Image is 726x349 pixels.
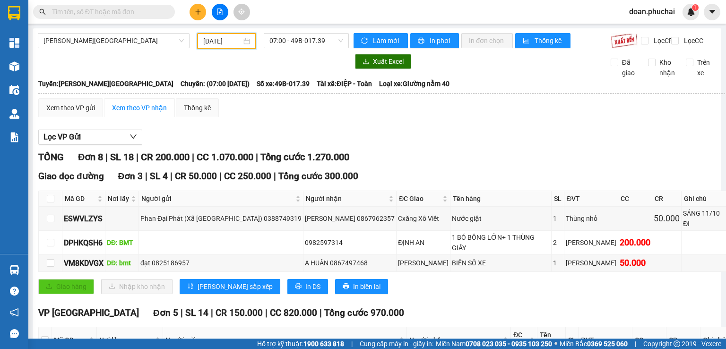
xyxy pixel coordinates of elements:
[9,265,19,275] img: warehouse-icon
[10,329,19,338] span: message
[65,193,95,204] span: Mã GD
[38,171,104,182] span: Giao dọc đường
[175,171,217,182] span: CR 50.000
[43,34,184,48] span: Gia Lai - Đà Lạt
[410,33,459,48] button: printerIn phơi
[52,7,164,17] input: Tìm tên, số ĐT hoặc mã đơn
[430,35,451,46] span: In phơi
[620,256,650,270] div: 50.000
[452,232,550,253] div: 1 BÓ BÔNG LỚN+ 1 THÙNG GIẤY
[452,213,550,224] div: Nước giặt
[181,307,183,318] span: |
[351,339,353,349] span: |
[466,340,552,348] strong: 0708 023 035 - 0935 103 250
[265,307,268,318] span: |
[107,237,137,248] div: DĐ: BMT
[203,36,241,46] input: 11/10/2025
[324,307,404,318] span: Tổng cước 970.000
[566,258,616,268] div: [PERSON_NAME]
[373,35,400,46] span: Làm mới
[436,339,552,349] span: Miền Nam
[141,151,190,163] span: CR 200.000
[145,171,147,182] span: |
[553,258,562,268] div: 1
[398,237,449,248] div: ĐỊNH AN
[361,37,369,45] span: sync
[373,56,404,67] span: Xuất Excel
[190,4,206,20] button: plus
[216,9,223,15] span: file-add
[195,9,201,15] span: plus
[360,339,433,349] span: Cung cấp máy in - giấy in:
[354,33,408,48] button: syncLàm mới
[107,258,137,268] div: DĐ: bmt
[620,236,650,249] div: 200.000
[110,151,134,163] span: SL 18
[38,151,64,163] span: TỔNG
[9,38,19,48] img: dashboard-icon
[320,307,322,318] span: |
[64,237,104,249] div: DPHKQSH6
[170,171,173,182] span: |
[295,283,302,290] span: printer
[618,191,652,207] th: CC
[153,307,178,318] span: Đơn 5
[9,61,19,71] img: warehouse-icon
[611,33,638,48] img: 9k=
[353,281,380,292] span: In biên lai
[165,335,397,345] span: Người gửi
[64,257,104,269] div: VM8KDVGX
[54,335,87,345] span: Mã GD
[635,339,636,349] span: |
[305,281,320,292] span: In DS
[10,308,19,317] span: notification
[112,103,167,113] div: Xem theo VP nhận
[46,103,95,113] div: Xem theo VP gửi
[185,307,208,318] span: SL 14
[39,9,46,15] span: search
[140,213,302,224] div: Phan Đại Phát (Xã [GEOGRAPHIC_DATA]) 0388749319
[8,6,20,20] img: logo-vxr
[674,340,680,347] span: copyright
[554,342,557,346] span: ⚪️
[105,151,108,163] span: |
[219,171,222,182] span: |
[552,191,564,207] th: SL
[305,213,395,224] div: [PERSON_NAME] 0867962357
[650,35,674,46] span: Lọc CR
[184,103,211,113] div: Thống kê
[238,9,245,15] span: aim
[618,57,641,78] span: Đã giao
[257,79,310,89] span: Số xe: 49B-017.39
[560,339,628,349] span: Miền Bắc
[305,258,395,268] div: A HUÂN 0867497468
[197,151,253,163] span: CC 1.070.000
[523,37,531,45] span: bar-chart
[553,213,562,224] div: 1
[260,151,349,163] span: Tổng cước 1.270.000
[62,207,105,231] td: ESWVLZYS
[38,130,142,145] button: Lọc VP Gửi
[355,54,411,69] button: downloadXuất Excel
[452,258,550,268] div: BIỂN SỐ XE
[10,287,19,296] span: question-circle
[708,8,717,16] span: caret-down
[256,151,258,163] span: |
[680,35,705,46] span: Lọc CC
[287,279,328,294] button: printerIn DS
[704,4,720,20] button: caret-down
[38,307,139,318] span: VP [GEOGRAPHIC_DATA]
[399,193,441,204] span: ĐC Giao
[62,255,105,271] td: VM8KDVGX
[136,151,138,163] span: |
[652,191,682,207] th: CR
[198,281,273,292] span: [PERSON_NAME] sắp xếp
[654,212,680,225] div: 50.000
[692,4,699,11] sup: 1
[216,307,263,318] span: CR 150.000
[564,191,618,207] th: ĐVT
[317,79,372,89] span: Tài xế: ĐIỆP - Toàn
[211,307,213,318] span: |
[566,213,616,224] div: Thùng nhỏ
[99,335,153,345] span: Nơi lấy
